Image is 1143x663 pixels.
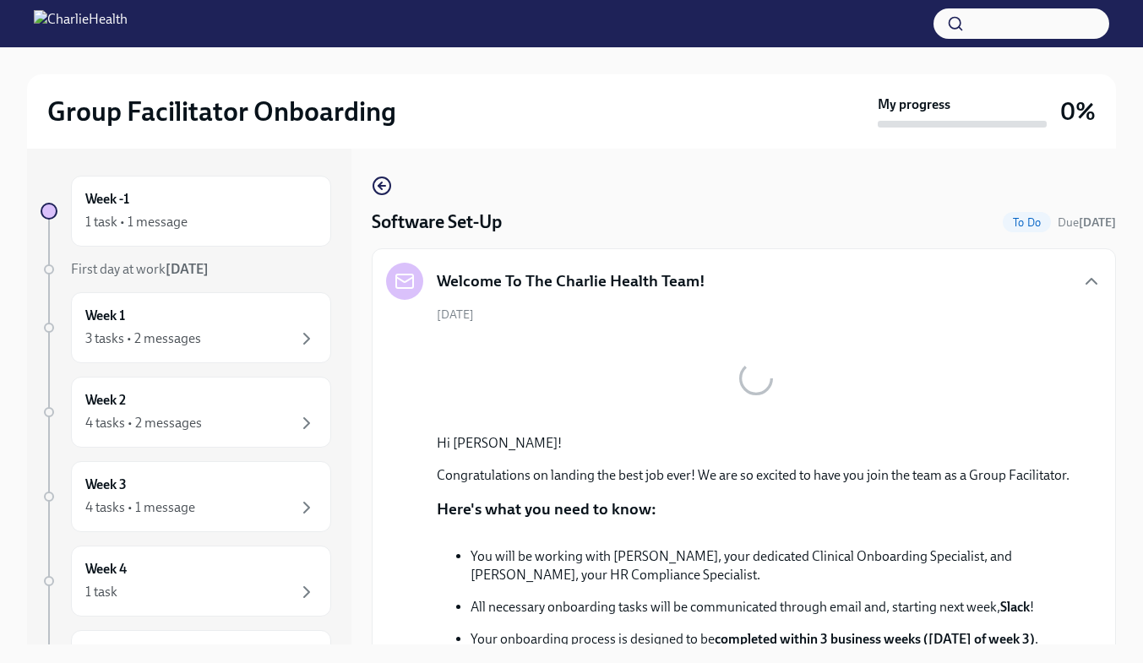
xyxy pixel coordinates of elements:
[437,307,474,323] span: [DATE]
[471,547,1075,584] p: You will be working with [PERSON_NAME], your dedicated Clinical Onboarding Specialist, and [PERSO...
[715,631,1035,647] strong: completed within 3 business weeks ([DATE] of week 3)
[437,336,1075,421] button: Zoom image
[85,414,202,432] div: 4 tasks • 2 messages
[85,213,188,231] div: 1 task • 1 message
[437,498,656,520] p: Here's what you need to know:
[1058,215,1116,231] span: September 30th, 2025 10:00
[41,377,331,448] a: Week 24 tasks • 2 messages
[47,95,396,128] h2: Group Facilitator Onboarding
[437,434,1070,453] p: Hi [PERSON_NAME]!
[166,261,209,277] strong: [DATE]
[85,329,201,348] div: 3 tasks • 2 messages
[471,598,1075,617] p: All necessary onboarding tasks will be communicated through email and, starting next week, !
[1000,599,1030,615] strong: Slack
[71,261,209,277] span: First day at work
[878,95,950,114] strong: My progress
[85,583,117,601] div: 1 task
[437,270,705,292] h5: Welcome To The Charlie Health Team!
[372,209,502,235] h4: Software Set-Up
[41,546,331,617] a: Week 41 task
[85,307,125,325] h6: Week 1
[85,391,126,410] h6: Week 2
[1058,215,1116,230] span: Due
[41,176,331,247] a: Week -11 task • 1 message
[85,498,195,517] div: 4 tasks • 1 message
[41,292,331,363] a: Week 13 tasks • 2 messages
[1003,216,1051,229] span: To Do
[41,260,331,279] a: First day at work[DATE]
[85,190,129,209] h6: Week -1
[41,461,331,532] a: Week 34 tasks • 1 message
[1060,96,1096,127] h3: 0%
[1079,215,1116,230] strong: [DATE]
[34,10,128,37] img: CharlieHealth
[85,560,127,579] h6: Week 4
[85,476,127,494] h6: Week 3
[437,466,1070,485] p: Congratulations on landing the best job ever! We are so excited to have you join the team as a Gr...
